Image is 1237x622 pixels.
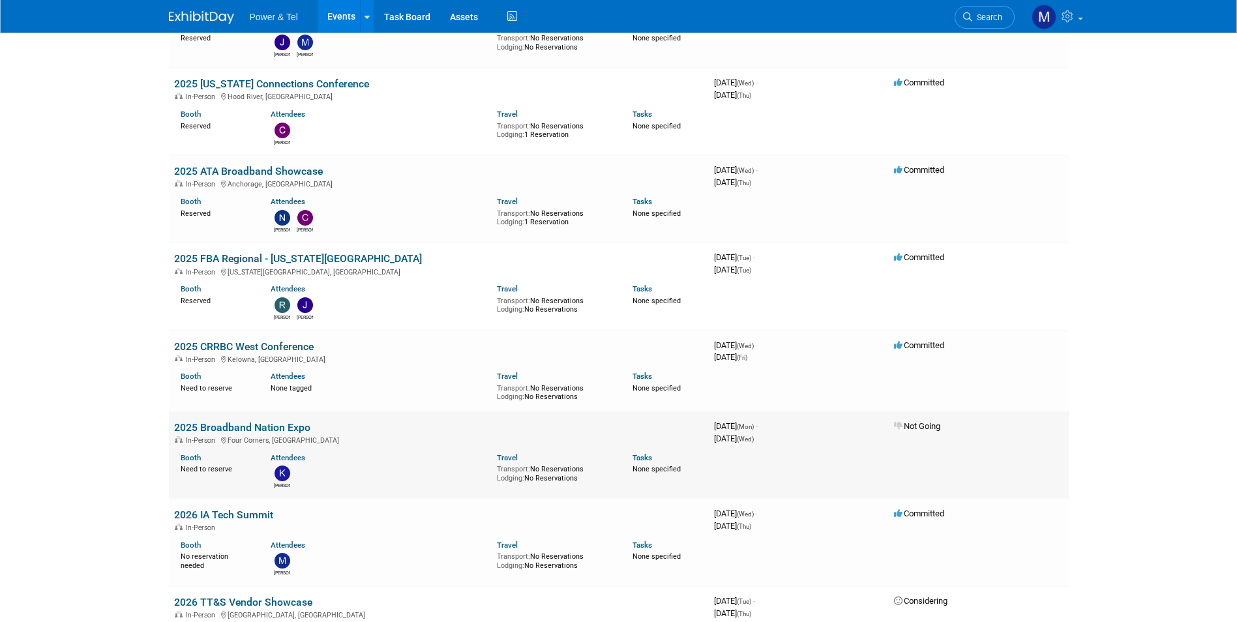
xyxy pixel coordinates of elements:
span: Lodging: [497,305,524,314]
a: Search [955,6,1015,29]
span: - [753,252,755,262]
div: Four Corners, [GEOGRAPHIC_DATA] [174,434,704,445]
span: Lodging: [497,474,524,482]
span: - [756,421,758,431]
div: Reserved [181,119,252,131]
div: None tagged [271,381,487,393]
span: Search [972,12,1002,22]
a: Tasks [633,197,652,206]
div: Michael Mackeben [297,50,313,58]
span: None specified [633,122,681,130]
img: Michael Mackeben [297,35,313,50]
a: Tasks [633,110,652,119]
span: Lodging: [497,392,524,401]
span: [DATE] [714,252,755,262]
a: Attendees [271,284,305,293]
span: Not Going [894,421,940,431]
div: Reserved [181,31,252,43]
a: 2026 TT&S Vendor Showcase [174,596,312,608]
div: No Reservations 1 Reservation [497,119,613,140]
div: Reserved [181,207,252,218]
img: Nate Derbyshire [275,210,290,226]
span: [DATE] [714,421,758,431]
span: Transport: [497,465,530,473]
span: None specified [633,297,681,305]
span: Transport: [497,297,530,305]
div: Kevin Wilkes [274,481,290,489]
div: No reservation needed [181,550,252,570]
a: 2026 IA Tech Summit [174,509,273,521]
span: In-Person [186,611,219,619]
a: 2025 Broadband Nation Expo [174,421,310,434]
div: Need to reserve [181,462,252,474]
span: Committed [894,165,944,175]
a: Booth [181,453,201,462]
a: Attendees [271,197,305,206]
span: [DATE] [714,596,755,606]
a: Tasks [633,284,652,293]
span: In-Person [186,180,219,188]
span: (Wed) [737,342,754,349]
span: (Tue) [737,267,751,274]
span: Transport: [497,552,530,561]
span: Committed [894,78,944,87]
div: Nate Derbyshire [274,226,290,233]
span: (Tue) [737,254,751,261]
img: Chad Smith [275,123,290,138]
span: In-Person [186,93,219,101]
div: No Reservations No Reservations [497,294,613,314]
a: Attendees [271,110,305,119]
span: Committed [894,252,944,262]
img: Mike Brems [275,553,290,569]
span: Committed [894,340,944,350]
span: - [756,165,758,175]
span: (Thu) [737,92,751,99]
span: [DATE] [714,265,751,274]
img: In-Person Event [175,93,183,99]
span: - [753,596,755,606]
a: Travel [497,284,518,293]
a: Travel [497,372,518,381]
img: Madalyn Bobbitt [1032,5,1056,29]
div: Robert Zuzek [274,313,290,321]
a: 2025 CRRBC West Conference [174,340,314,353]
span: Lodging: [497,561,524,570]
span: None specified [633,384,681,392]
a: Booth [181,541,201,550]
span: (Wed) [737,511,754,518]
span: None specified [633,465,681,473]
div: No Reservations No Reservations [497,462,613,482]
span: None specified [633,209,681,218]
a: Tasks [633,453,652,462]
img: In-Person Event [175,180,183,186]
div: No Reservations No Reservations [497,381,613,402]
span: (Mon) [737,423,754,430]
span: (Thu) [737,610,751,617]
div: Hood River, [GEOGRAPHIC_DATA] [174,91,704,101]
span: (Thu) [737,523,751,530]
span: (Wed) [737,436,754,443]
span: - [756,509,758,518]
div: No Reservations No Reservations [497,31,613,52]
div: Need to reserve [181,381,252,393]
img: ExhibitDay [169,11,234,24]
span: [DATE] [714,78,758,87]
a: Tasks [633,541,652,550]
a: Attendees [271,453,305,462]
img: Kevin Wilkes [275,466,290,481]
img: Robert Zuzek [275,297,290,313]
a: Travel [497,453,518,462]
div: [GEOGRAPHIC_DATA], [GEOGRAPHIC_DATA] [174,609,704,619]
span: Transport: [497,209,530,218]
span: Lodging: [497,130,524,139]
a: 2025 ATA Broadband Showcase [174,165,323,177]
span: Transport: [497,384,530,392]
a: Attendees [271,541,305,550]
span: Lodging: [497,43,524,52]
a: Booth [181,284,201,293]
img: Jason Cook [297,297,313,313]
img: Chad Smith [297,210,313,226]
span: [DATE] [714,90,751,100]
span: In-Person [186,355,219,364]
a: Travel [497,110,518,119]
